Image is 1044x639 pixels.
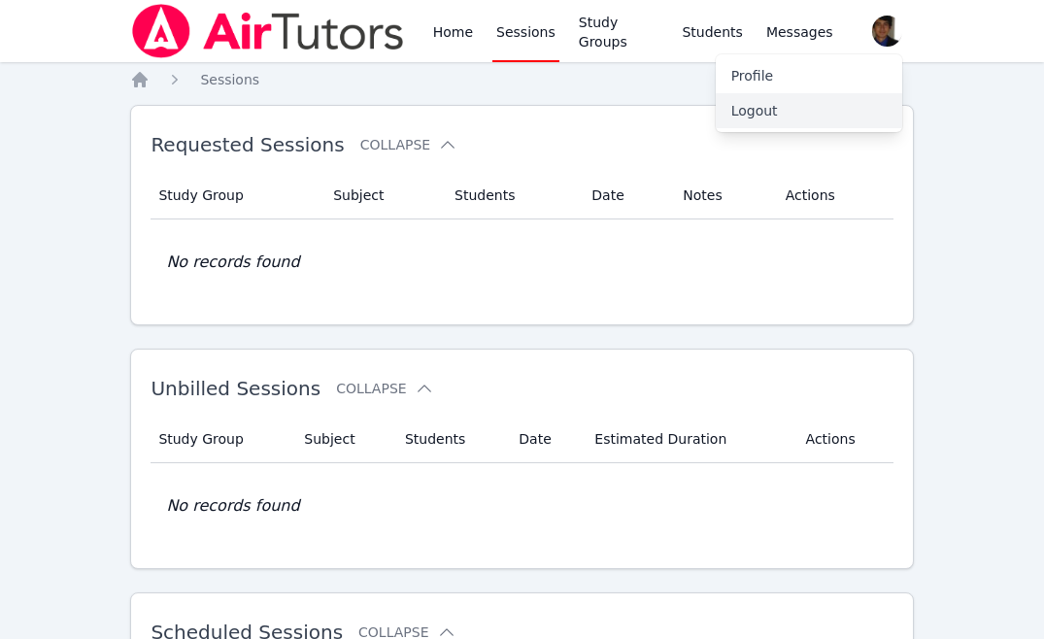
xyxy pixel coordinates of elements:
th: Actions [794,416,893,463]
td: No records found [151,219,892,305]
th: Date [580,172,671,219]
th: Study Group [151,416,292,463]
th: Notes [671,172,773,219]
th: Estimated Duration [583,416,793,463]
th: Study Group [151,172,321,219]
th: Subject [292,416,393,463]
th: Subject [321,172,443,219]
a: Profile [716,58,902,93]
nav: Breadcrumb [130,70,913,89]
span: Requested Sessions [151,133,344,156]
th: Date [507,416,583,463]
th: Students [443,172,580,219]
span: Messages [766,22,833,42]
td: No records found [151,463,892,549]
th: Actions [774,172,893,219]
button: Collapse [360,135,457,154]
button: Collapse [336,379,433,398]
th: Students [393,416,507,463]
button: Logout [716,93,902,128]
a: Sessions [200,70,259,89]
span: Sessions [200,72,259,87]
img: Air Tutors [130,4,405,58]
span: Unbilled Sessions [151,377,320,400]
